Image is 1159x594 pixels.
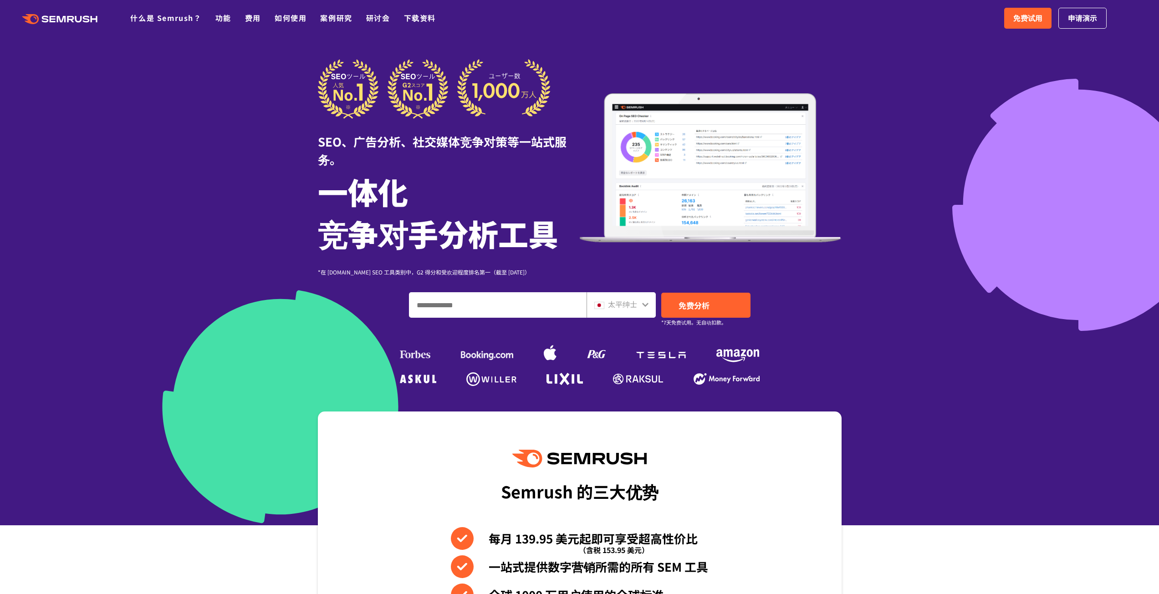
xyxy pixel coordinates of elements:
a: 功能 [215,12,231,23]
font: SEO、广告分析、社交媒体竞争对策等一站式服务。 [318,133,567,168]
a: 如何使用 [275,12,306,23]
img: Semrush [512,450,646,467]
a: 下载资料 [404,12,436,23]
font: 一站式提供数字营销所需的所有 SEM 工具 [489,558,708,575]
font: 一体化 [318,169,408,213]
font: *在 [DOMAIN_NAME] SEO 工具类别中，G2 得分和受欢迎程度排名第一（截至 [DATE]） [318,268,530,276]
a: 案例研究 [320,12,352,23]
font: 竞争对手分析工具 [318,211,558,255]
a: 什么是 Semrush？ [130,12,201,23]
font: （含税 153.95 美元） [579,544,649,555]
a: 费用 [245,12,261,23]
font: Semrush 的三大优势 [501,479,659,503]
font: 太平绅士 [608,299,637,310]
a: 免费分析 [661,293,751,318]
input: 输入域名、关键字或 URL [409,293,586,317]
font: 每月 139.95 美元起即可享受超高性价比 [489,530,698,547]
a: 研讨会 [366,12,390,23]
a: 申请演示 [1058,8,1107,29]
font: 免费试用 [1013,12,1042,23]
font: *7天免费试用。无自动扣款。 [661,319,726,326]
font: 申请演示 [1068,12,1097,23]
font: 免费分析 [679,300,710,311]
a: 免费试用 [1004,8,1052,29]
